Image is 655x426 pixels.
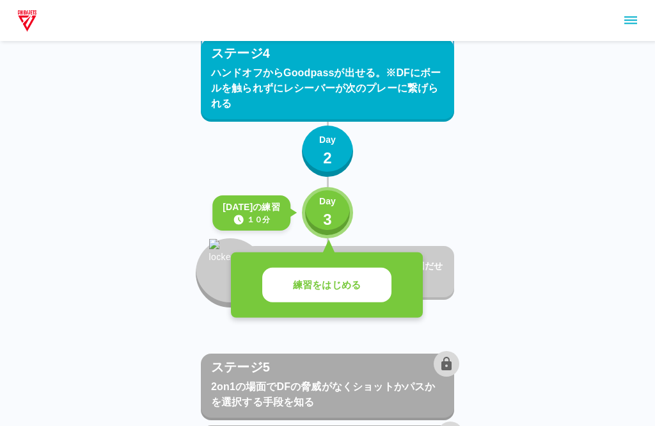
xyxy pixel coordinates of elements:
p: Day [319,133,336,147]
img: dummy [15,8,39,33]
p: ステージ4 [211,44,270,63]
p: 2on1の場面でDFの脅威がなくショットかパスかを選択する手段を知る [211,379,444,410]
p: ステージ5 [211,357,270,377]
p: 練習をはじめる [293,278,361,293]
button: Day3 [302,187,353,238]
p: 2 [323,147,332,170]
button: sidemenu [620,10,642,31]
button: 練習をはじめる [262,268,391,303]
p: Day [319,195,336,208]
p: ハンドオフからGoodpassが出せる。※DFにボールを触られずにレシーバーが次のプレーに繋げられる [211,65,444,111]
button: locked_fire_icon [196,238,265,307]
button: Day2 [302,126,353,177]
p: １０分 [247,214,270,225]
p: 3 [323,208,332,231]
img: locked_fire_icon [209,239,252,291]
p: [DATE]の練習 [223,201,280,214]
